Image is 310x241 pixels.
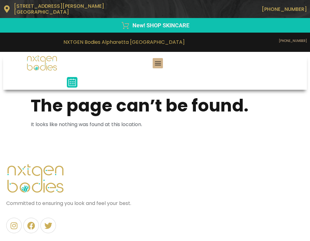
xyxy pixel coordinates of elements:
[14,2,104,16] span: [STREET_ADDRESS][PERSON_NAME] [GEOGRAPHIC_DATA]
[153,58,163,68] div: Menu Toggle
[31,121,280,128] p: It looks like nothing was found at this location.
[158,6,307,12] p: [PHONE_NUMBER]
[63,39,185,46] span: NXTGEN Bodies Alpharetta [GEOGRAPHIC_DATA]
[6,199,304,207] p: Committed to ensuring you look and feel your best.
[31,95,280,116] h1: The page can’t be found.
[279,39,307,43] a: [PHONE_NUMBER]
[131,21,189,30] span: New! SHOP SKINCARE
[3,21,307,30] a: New! SHOP SKINCARE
